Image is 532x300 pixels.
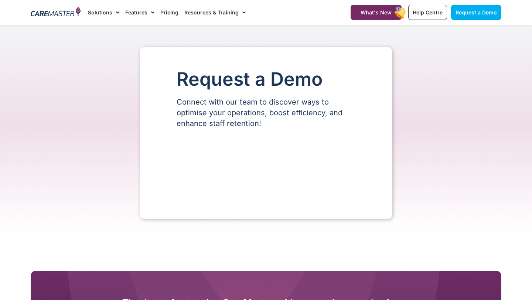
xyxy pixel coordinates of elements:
p: Connect with our team to discover ways to optimise your operations, boost efficiency, and enhance... [177,97,355,129]
span: What's New [361,9,392,16]
a: Request a Demo [451,5,501,20]
img: CareMaster Logo [31,7,81,18]
span: Help Centre [413,9,443,16]
h1: Request a Demo [177,69,355,89]
a: Help Centre [408,5,447,20]
span: Request a Demo [456,9,497,16]
a: What's New [351,5,402,20]
iframe: Form 0 [177,142,355,197]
